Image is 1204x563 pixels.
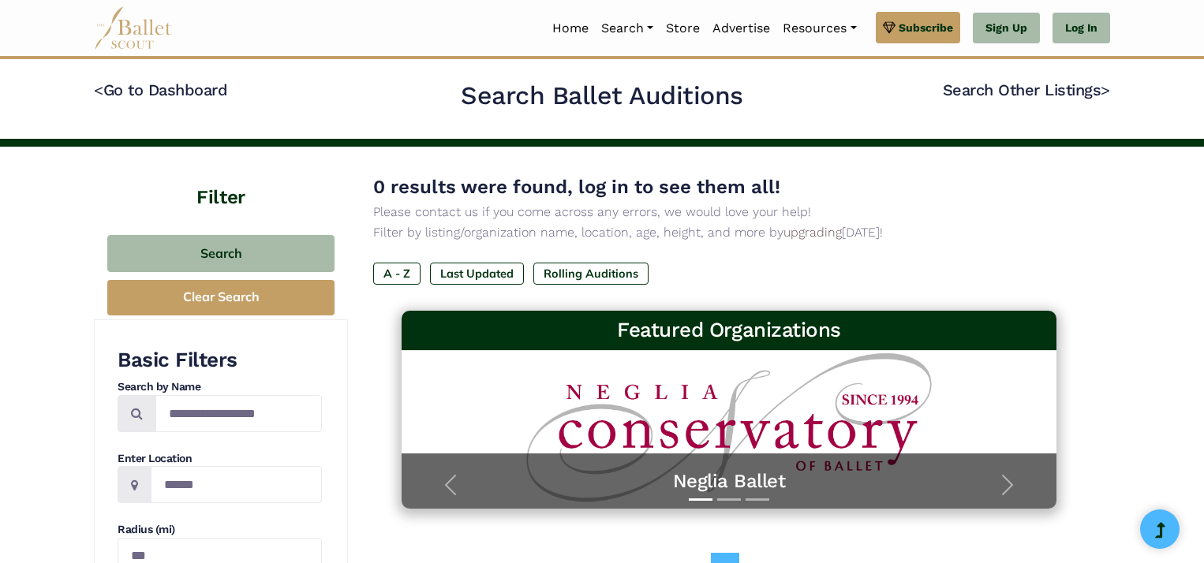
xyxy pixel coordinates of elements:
span: Subscribe [899,19,953,36]
h4: Search by Name [118,379,322,395]
code: < [94,80,103,99]
img: gem.svg [883,19,896,36]
h2: Search Ballet Auditions [461,80,743,113]
a: Advertise [706,12,776,45]
input: Location [151,466,322,503]
p: Please contact us if you come across any errors, we would love your help! [373,202,1085,222]
a: Search [595,12,660,45]
button: Search [107,235,335,272]
input: Search by names... [155,395,322,432]
p: Filter by listing/organization name, location, age, height, and more by [DATE]! [373,222,1085,243]
button: Clear Search [107,280,335,315]
a: <Go to Dashboard [94,80,227,99]
button: Slide 3 [746,490,769,509]
span: 0 results were found, log in to see them all! [373,176,780,198]
code: > [1101,80,1110,99]
a: Resources [776,12,862,45]
h4: Enter Location [118,451,322,467]
h4: Filter [94,147,348,211]
a: Search Other Listings> [943,80,1110,99]
h3: Featured Organizations [414,317,1044,344]
button: Slide 1 [689,490,712,509]
a: Home [546,12,595,45]
a: Subscribe [876,12,960,43]
label: A - Z [373,263,421,285]
label: Last Updated [430,263,524,285]
a: Log In [1053,13,1110,44]
a: Sign Up [973,13,1040,44]
h4: Radius (mi) [118,522,322,538]
h3: Basic Filters [118,347,322,374]
a: Store [660,12,706,45]
a: upgrading [783,225,842,240]
label: Rolling Auditions [533,263,649,285]
a: Neglia Ballet [417,469,1041,494]
button: Slide 2 [717,490,741,509]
